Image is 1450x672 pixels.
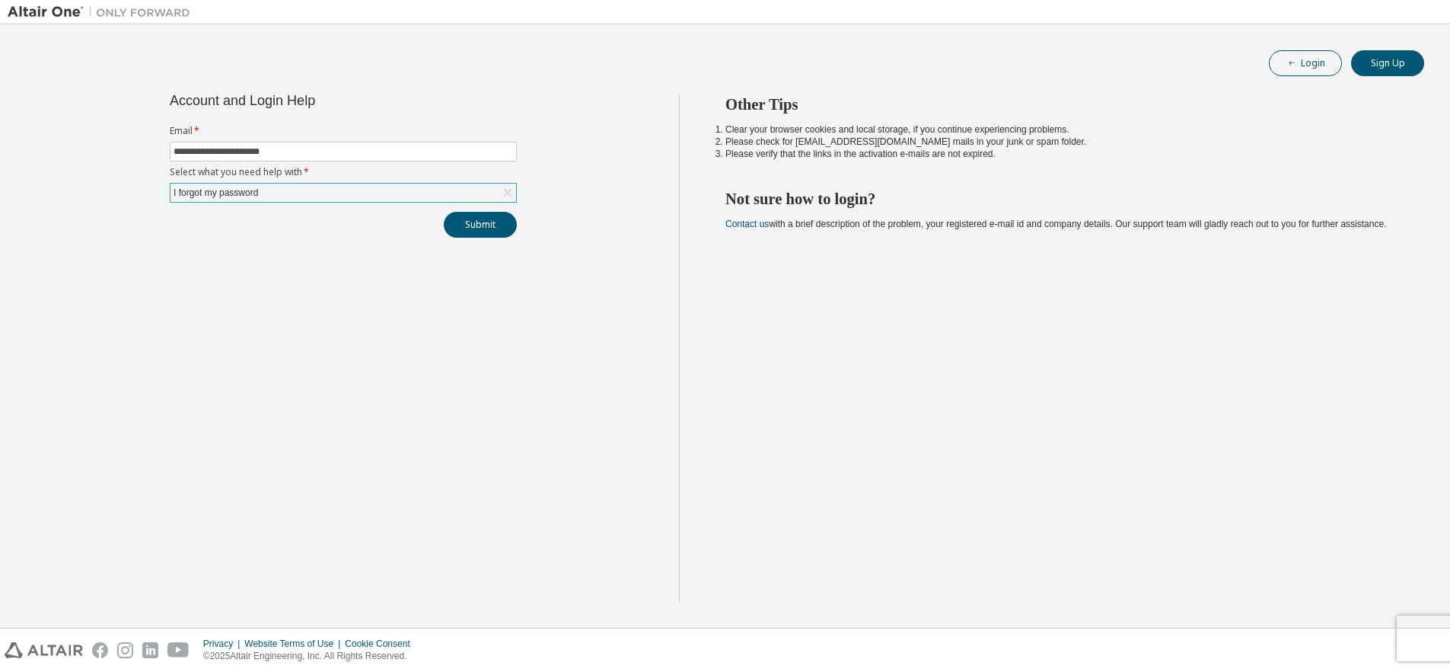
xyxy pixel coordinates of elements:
[725,148,1397,160] li: Please verify that the links in the activation e-mails are not expired.
[203,638,244,650] div: Privacy
[170,94,448,107] div: Account and Login Help
[170,184,516,202] div: I forgot my password
[8,5,198,20] img: Altair One
[167,642,190,658] img: youtube.svg
[725,219,769,229] a: Contact us
[117,642,133,658] img: instagram.svg
[725,219,1386,229] span: with a brief description of the problem, your registered e-mail id and company details. Our suppo...
[142,642,158,658] img: linkedin.svg
[244,638,345,650] div: Website Terms of Use
[1351,50,1424,76] button: Sign Up
[725,136,1397,148] li: Please check for [EMAIL_ADDRESS][DOMAIN_NAME] mails in your junk or spam folder.
[170,166,517,178] label: Select what you need help with
[725,189,1397,209] h2: Not sure how to login?
[444,212,517,238] button: Submit
[92,642,108,658] img: facebook.svg
[5,642,83,658] img: altair_logo.svg
[345,638,419,650] div: Cookie Consent
[725,94,1397,114] h2: Other Tips
[1269,50,1342,76] button: Login
[171,184,260,201] div: I forgot my password
[203,650,419,663] p: © 2025 Altair Engineering, Inc. All Rights Reserved.
[725,123,1397,136] li: Clear your browser cookies and local storage, if you continue experiencing problems.
[170,125,517,137] label: Email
